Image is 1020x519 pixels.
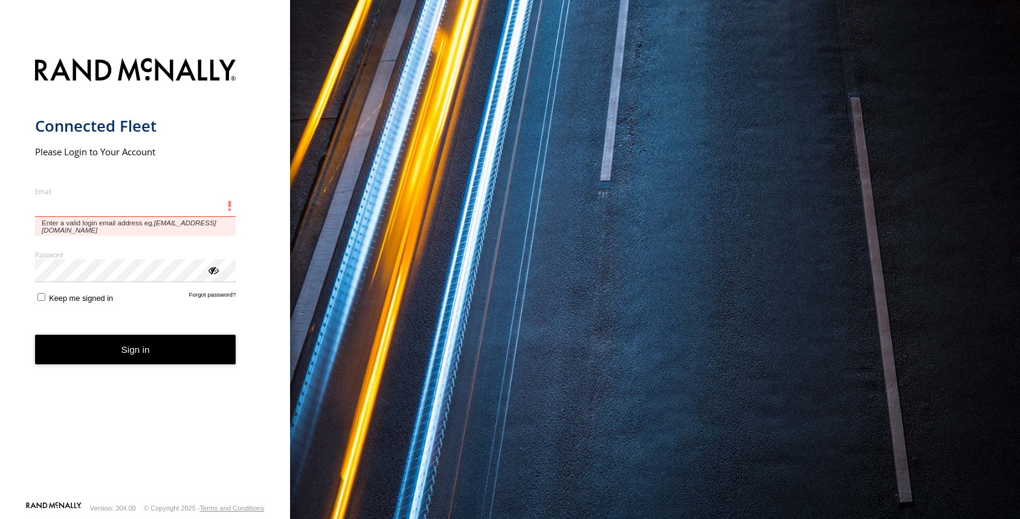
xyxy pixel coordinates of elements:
[35,51,256,501] form: main
[26,502,82,514] a: Visit our Website
[200,504,264,512] a: Terms and Conditions
[35,187,236,196] label: Email
[35,250,236,259] label: Password
[37,293,45,301] input: Keep me signed in
[35,146,236,158] h2: Please Login to Your Account
[189,291,236,303] a: Forgot password?
[49,294,113,303] span: Keep me signed in
[35,116,236,136] h1: Connected Fleet
[35,56,236,86] img: Rand McNally
[35,335,236,364] button: Sign in
[35,217,236,236] span: Enter a valid login email address eg.
[42,219,216,234] em: [EMAIL_ADDRESS][DOMAIN_NAME]
[144,504,264,512] div: © Copyright 2025 -
[207,263,219,276] div: ViewPassword
[90,504,136,512] div: Version: 304.00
